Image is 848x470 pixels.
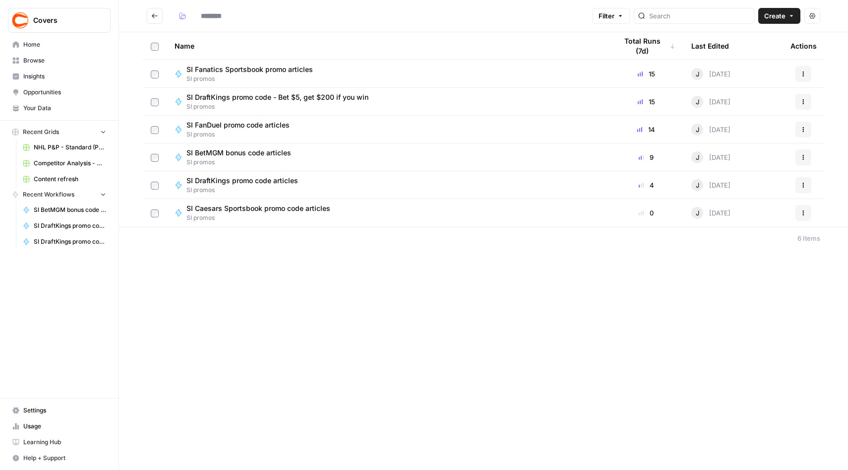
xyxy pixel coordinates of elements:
span: Your Data [23,104,106,113]
span: Browse [23,56,106,65]
span: SI DraftKings promo code - Bet $5, get $200 if you win [186,92,368,102]
span: Filter [599,11,614,21]
div: 15 [617,69,675,79]
span: SI DraftKings promo code - Bet $5, get $200 if you win [34,237,106,246]
div: 15 [617,97,675,107]
div: Actions [790,32,817,60]
span: SI DraftKings promo code articles [34,221,106,230]
a: Opportunities [8,84,111,100]
span: J [696,180,699,190]
span: SI promos [186,130,298,139]
div: [DATE] [691,151,730,163]
button: Go back [147,8,163,24]
span: Recent Workflows [23,190,74,199]
span: Learning Hub [23,438,106,447]
div: 4 [617,180,675,190]
span: Usage [23,422,106,431]
a: SI Fanatics Sportsbook promo articlesSI promos [175,65,601,83]
span: SI DraftKings promo code articles [186,176,298,186]
a: SI DraftKings promo code articlesSI promos [175,176,601,195]
a: NHL P&P - Standard (Production) Grid [18,139,111,155]
span: Competitor Analysis - URL Specific Grid [34,159,106,168]
a: Your Data [8,100,111,116]
div: [DATE] [691,124,730,135]
div: Last Edited [691,32,729,60]
div: [DATE] [691,179,730,191]
span: Create [764,11,786,21]
span: J [696,125,699,134]
span: SI FanDuel promo code articles [186,120,290,130]
button: Filter [592,8,630,24]
a: SI Caesars Sportsbook promo code articlesSI promos [175,203,601,222]
a: SI BetMGM bonus code articlesSI promos [175,148,601,167]
span: Content refresh [34,175,106,184]
span: J [696,208,699,218]
a: SI DraftKings promo code - Bet $5, get $200 if you win [18,234,111,250]
a: Usage [8,418,111,434]
a: SI DraftKings promo code articles [18,218,111,234]
div: 0 [617,208,675,218]
span: Opportunities [23,88,106,97]
span: SI promos [186,74,321,83]
a: Settings [8,403,111,418]
span: Help + Support [23,454,106,463]
span: SI promos [186,213,338,222]
button: Workspace: Covers [8,8,111,33]
img: Covers Logo [11,11,29,29]
span: SI BetMGM bonus code articles [34,205,106,214]
a: Home [8,37,111,53]
span: SI promos [186,102,376,111]
span: Home [23,40,106,49]
span: Recent Grids [23,128,59,136]
a: Browse [8,53,111,68]
button: Recent Grids [8,125,111,139]
span: SI Caesars Sportsbook promo code articles [186,203,330,213]
a: Learning Hub [8,434,111,450]
span: Settings [23,406,106,415]
div: Name [175,32,601,60]
div: [DATE] [691,96,730,108]
a: Insights [8,68,111,84]
span: SI promos [186,158,299,167]
span: J [696,97,699,107]
a: Content refresh [18,171,111,187]
div: [DATE] [691,207,730,219]
a: SI BetMGM bonus code articles [18,202,111,218]
span: J [696,152,699,162]
button: Create [758,8,800,24]
div: 9 [617,152,675,162]
span: SI BetMGM bonus code articles [186,148,291,158]
button: Help + Support [8,450,111,466]
a: SI FanDuel promo code articlesSI promos [175,120,601,139]
span: SI Fanatics Sportsbook promo articles [186,65,313,74]
div: [DATE] [691,68,730,80]
button: Recent Workflows [8,187,111,202]
a: Competitor Analysis - URL Specific Grid [18,155,111,171]
span: NHL P&P - Standard (Production) Grid [34,143,106,152]
a: SI DraftKings promo code - Bet $5, get $200 if you winSI promos [175,92,601,111]
div: Total Runs (7d) [617,32,675,60]
input: Search [649,11,750,21]
div: 6 Items [797,233,820,243]
span: Covers [33,15,93,25]
span: SI promos [186,186,306,195]
span: J [696,69,699,79]
div: 14 [617,125,675,134]
span: Insights [23,72,106,81]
